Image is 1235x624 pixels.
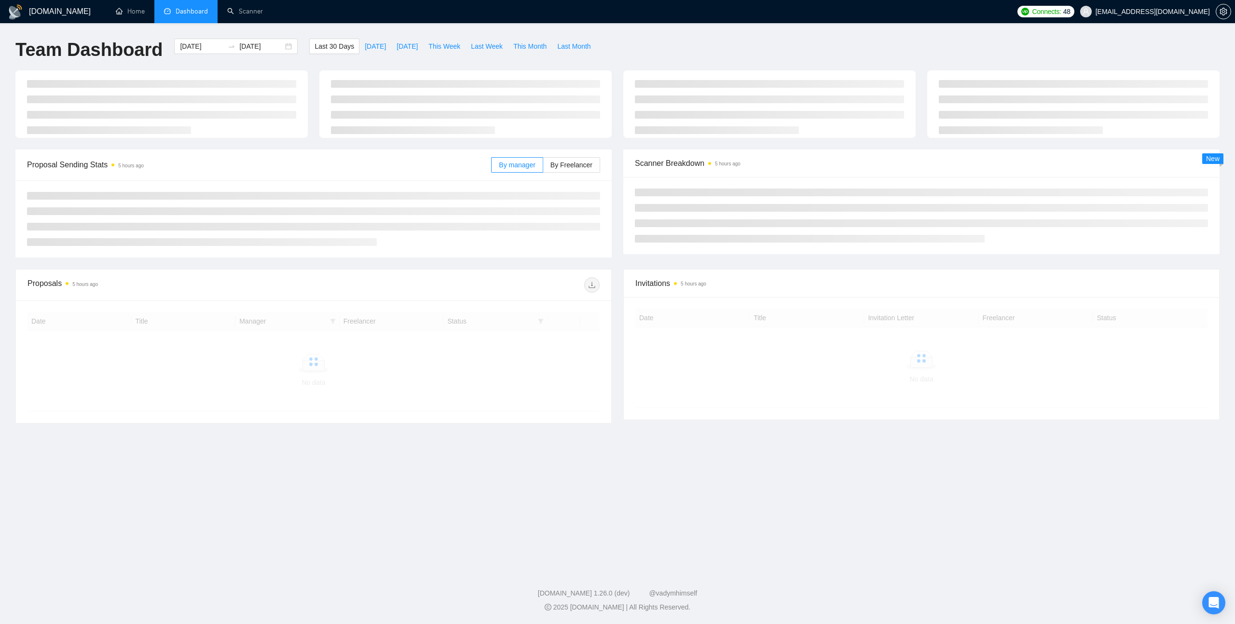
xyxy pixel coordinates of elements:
time: 5 hours ago [715,161,741,166]
span: user [1083,8,1089,15]
span: dashboard [164,8,171,14]
span: Connects: [1032,6,1061,17]
a: searchScanner [227,7,263,15]
a: setting [1216,8,1231,15]
span: copyright [545,604,551,610]
span: This Month [513,41,547,52]
span: This Week [428,41,460,52]
span: By Freelancer [550,161,592,169]
img: logo [8,4,23,20]
span: Last 30 Days [315,41,354,52]
span: setting [1216,8,1231,15]
span: Last Month [557,41,590,52]
span: [DATE] [365,41,386,52]
span: swap-right [228,42,235,50]
div: Proposals [27,277,314,293]
span: Proposal Sending Stats [27,159,491,171]
span: By manager [499,161,535,169]
button: Last 30 Days [309,39,359,54]
button: This Month [508,39,552,54]
button: [DATE] [359,39,391,54]
div: Open Intercom Messenger [1202,591,1225,614]
span: Last Week [471,41,503,52]
div: 2025 [DOMAIN_NAME] | All Rights Reserved. [8,602,1227,612]
time: 5 hours ago [681,281,706,286]
input: End date [239,41,283,52]
input: Start date [180,41,224,52]
img: upwork-logo.png [1021,8,1029,15]
span: Scanner Breakdown [635,157,1208,169]
span: Dashboard [176,7,208,15]
button: Last Month [552,39,596,54]
span: 48 [1063,6,1070,17]
h1: Team Dashboard [15,39,163,61]
a: @vadymhimself [649,589,697,597]
button: This Week [423,39,466,54]
span: Invitations [635,277,1208,289]
time: 5 hours ago [118,163,144,168]
span: New [1206,155,1220,163]
button: setting [1216,4,1231,19]
button: Last Week [466,39,508,54]
span: to [228,42,235,50]
button: [DATE] [391,39,423,54]
span: [DATE] [397,41,418,52]
time: 5 hours ago [72,282,98,287]
a: homeHome [116,7,145,15]
a: [DOMAIN_NAME] 1.26.0 (dev) [538,589,630,597]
